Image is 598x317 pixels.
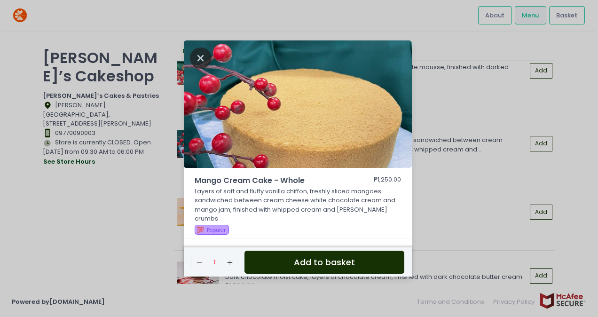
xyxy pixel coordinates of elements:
[195,175,350,186] span: Mango Cream Cake - Whole
[207,227,226,234] span: Popular
[197,225,204,234] span: 💯
[244,251,404,274] button: Add to basket
[184,40,412,168] img: Mango Cream Cake - Whole
[195,187,401,223] p: Layers of soft and fluffy vanilla chiffon, freshly sliced mangoes sandwiched between cream cheese...
[190,53,212,62] button: Close
[374,175,401,186] div: ₱1,250.00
